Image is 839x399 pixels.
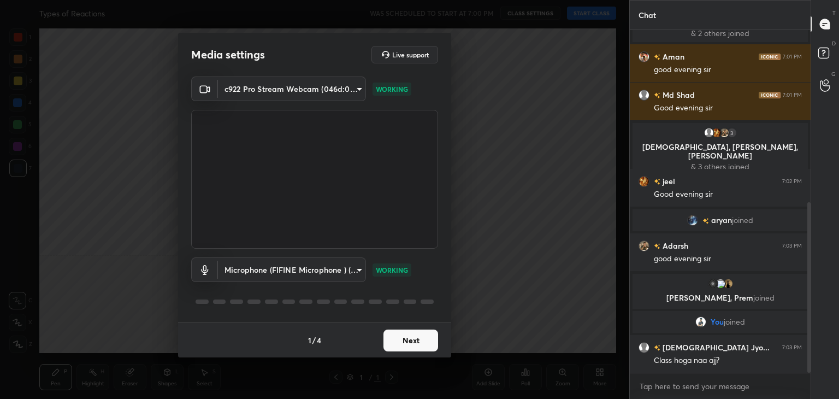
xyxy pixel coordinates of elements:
[724,318,745,326] span: joined
[711,318,724,326] span: You
[191,48,265,62] h2: Media settings
[654,103,802,114] div: Good evening sir
[707,278,718,289] img: 3
[695,316,706,327] img: 91ee9b6d21d04924b6058f461868569a.jpg
[704,127,714,138] img: default.png
[639,240,649,251] img: 6fa94ed1dbdc4e99834722b1f9a07f36.jpg
[376,265,408,275] p: WORKING
[687,215,698,226] img: 2c5a889676bb4b8baa078f8385d87f74.jpg
[759,54,781,60] img: iconic-dark.1390631f.png
[654,345,660,351] img: no-rating-badge.077c3623.svg
[654,179,660,185] img: no-rating-badge.077c3623.svg
[639,143,801,160] p: [DEMOGRAPHIC_DATA], [PERSON_NAME], [PERSON_NAME]
[376,84,408,94] p: WORKING
[630,30,811,373] div: grid
[639,51,649,62] img: 949e29f9862f4caf874f4e4ce80cebf2.88861290_3
[831,70,836,78] p: G
[732,216,753,225] span: joined
[639,90,649,101] img: default.png
[312,335,316,346] h4: /
[660,89,695,101] h6: Md Shad
[719,127,730,138] img: 6fa94ed1dbdc4e99834722b1f9a07f36.jpg
[654,189,802,200] div: Good evening sir
[783,54,802,60] div: 7:01 PM
[702,218,709,224] img: no-rating-badge.077c3623.svg
[639,342,649,353] img: default.png
[660,51,684,62] h6: Aman
[711,216,732,225] span: aryan
[639,162,801,171] p: & 3 others joined
[832,9,836,17] p: T
[218,257,366,282] div: c922 Pro Stream Webcam (046d:085c)
[660,342,770,353] h6: [DEMOGRAPHIC_DATA] Jyo...
[723,278,734,289] img: 1d4650aa1dcc4edfaa0bc4bdc425bb32.jpg
[630,1,665,30] p: Chat
[654,64,802,75] div: good evening sir
[726,127,737,138] div: 3
[654,355,802,366] div: Class hoga naa ajj?
[783,92,802,98] div: 7:01 PM
[639,29,801,38] p: & 2 others joined
[639,176,649,187] img: 3
[654,92,660,98] img: no-rating-badge.077c3623.svg
[218,77,366,101] div: c922 Pro Stream Webcam (046d:085c)
[317,335,321,346] h4: 4
[759,92,781,98] img: iconic-dark.1390631f.png
[654,243,660,249] img: no-rating-badge.077c3623.svg
[639,294,801,302] p: [PERSON_NAME], Prem
[383,330,438,351] button: Next
[660,175,675,187] h6: jeel
[782,344,802,351] div: 7:03 PM
[715,278,726,289] img: 3
[711,127,722,138] img: 3
[660,240,688,251] h6: Adarsh
[832,39,836,48] p: D
[782,178,802,185] div: 7:02 PM
[654,54,660,60] img: no-rating-badge.077c3623.svg
[308,335,311,346] h4: 1
[654,254,802,265] div: good evening sir
[392,51,429,58] h5: Live support
[782,243,802,249] div: 7:03 PM
[753,292,775,303] span: joined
